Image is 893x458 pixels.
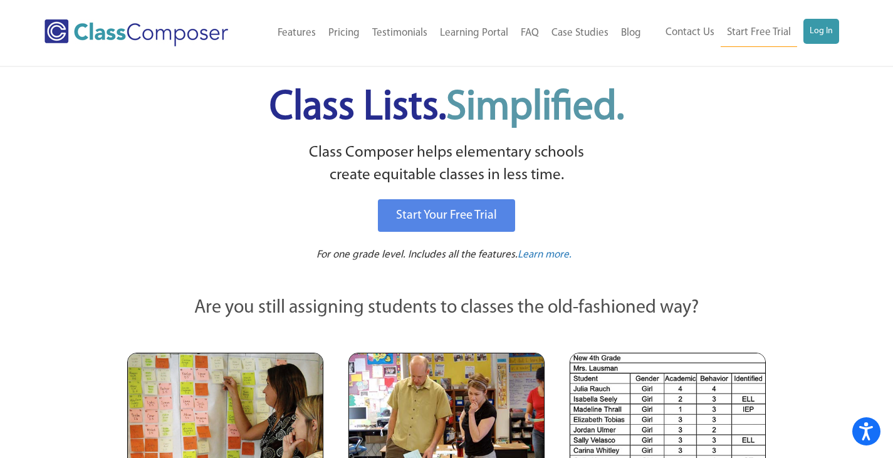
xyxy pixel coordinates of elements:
nav: Header Menu [255,19,647,47]
a: Blog [615,19,647,47]
a: Learning Portal [434,19,514,47]
a: Learn more. [518,247,572,263]
a: Case Studies [545,19,615,47]
p: Are you still assigning students to classes the old-fashioned way? [127,294,766,322]
span: Class Lists. [269,88,624,128]
a: FAQ [514,19,545,47]
a: Contact Us [659,19,721,46]
nav: Header Menu [647,19,839,47]
a: Testimonials [366,19,434,47]
span: For one grade level. Includes all the features. [316,249,518,260]
a: Features [271,19,322,47]
img: Class Composer [44,19,228,46]
span: Simplified. [446,88,624,128]
a: Start Your Free Trial [378,199,515,232]
span: Start Your Free Trial [396,209,497,222]
a: Start Free Trial [721,19,797,47]
a: Log In [803,19,839,44]
p: Class Composer helps elementary schools create equitable classes in less time. [125,142,768,187]
a: Pricing [322,19,366,47]
span: Learn more. [518,249,572,260]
